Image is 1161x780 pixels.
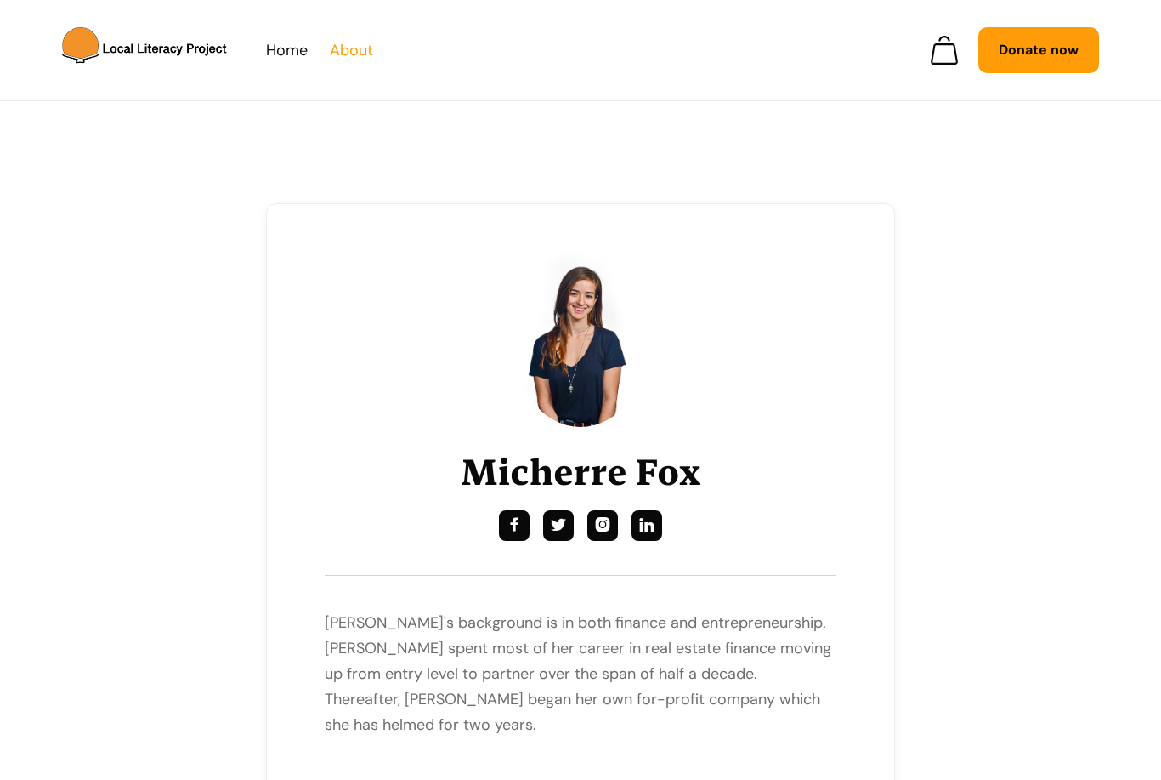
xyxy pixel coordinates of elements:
[266,37,308,63] a: Home
[931,36,958,65] a: Open empty cart
[587,510,618,541] a: 
[543,510,574,541] a: 
[461,447,701,497] h1: Micherre Fox
[595,516,610,534] div: 
[978,27,1099,73] a: Donate now
[499,510,530,541] a: 
[62,27,266,73] a: home
[325,610,836,737] p: [PERSON_NAME]'s background is in both finance and entrepreneurship. [PERSON_NAME] spent most of h...
[330,37,373,63] a: About
[631,510,662,541] a: 
[639,516,654,534] div: 
[507,516,522,534] div: 
[551,516,566,534] div: 
[513,252,648,427] img: Micherre Fox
